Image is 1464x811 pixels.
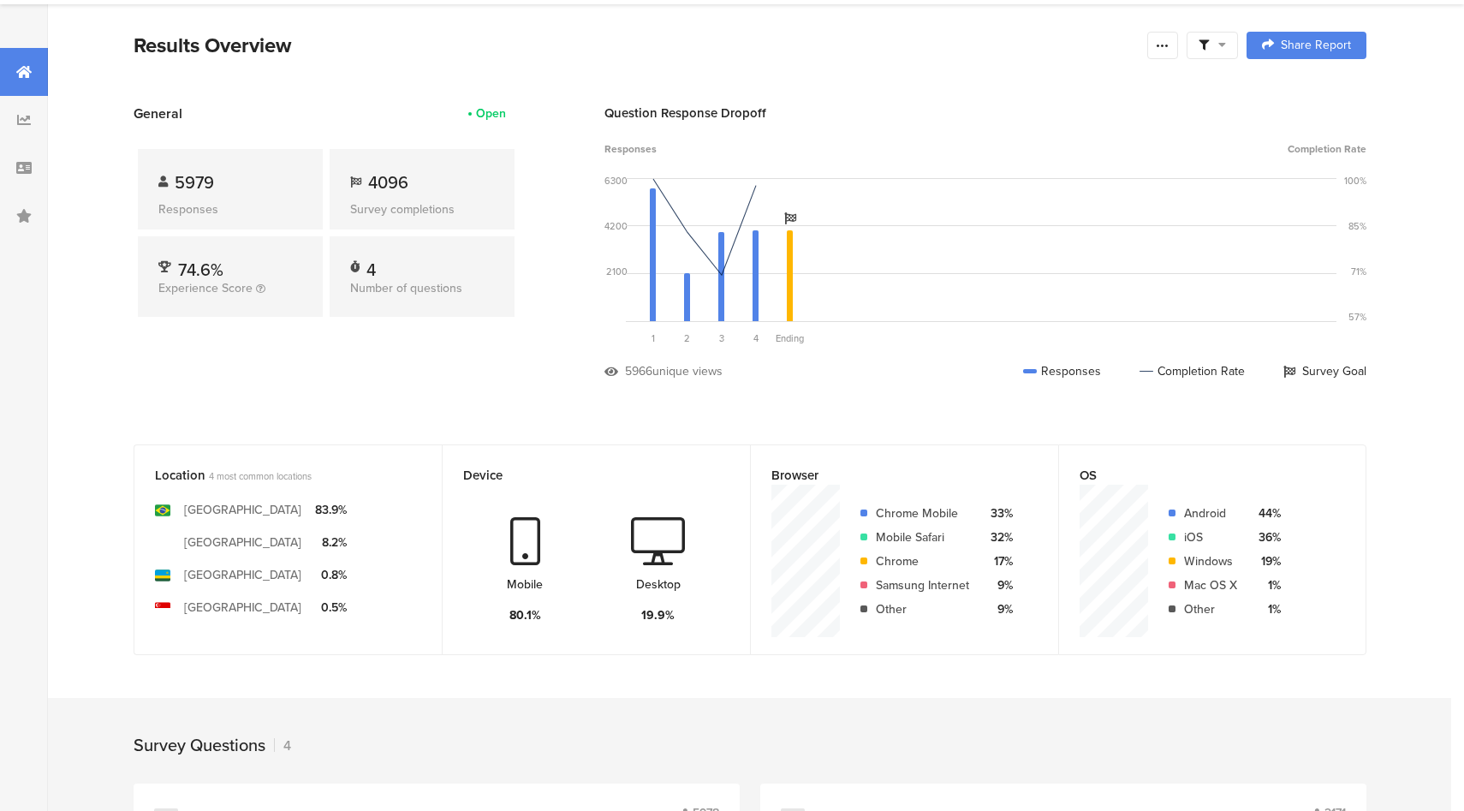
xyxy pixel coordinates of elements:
[1023,362,1101,380] div: Responses
[652,362,723,380] div: unique views
[1184,576,1237,594] div: Mac OS X
[606,265,628,278] div: 2100
[134,30,1139,61] div: Results Overview
[876,528,969,546] div: Mobile Safari
[509,606,541,624] div: 80.1%
[184,599,301,617] div: [GEOGRAPHIC_DATA]
[1184,504,1237,522] div: Android
[983,600,1013,618] div: 9%
[784,212,796,224] i: Survey Goal
[274,736,291,755] div: 4
[1348,219,1366,233] div: 85%
[184,501,301,519] div: [GEOGRAPHIC_DATA]
[636,575,681,593] div: Desktop
[184,534,301,552] div: [GEOGRAPHIC_DATA]
[350,279,462,297] span: Number of questions
[604,219,628,233] div: 4200
[983,504,1013,522] div: 33%
[1344,174,1366,188] div: 100%
[184,566,301,584] div: [GEOGRAPHIC_DATA]
[604,104,1366,122] div: Question Response Dropoff
[1140,362,1245,380] div: Completion Rate
[641,606,675,624] div: 19.9%
[1251,576,1281,594] div: 1%
[507,575,543,593] div: Mobile
[983,528,1013,546] div: 32%
[315,534,347,552] div: 8.2%
[209,469,312,483] span: 4 most common locations
[1251,600,1281,618] div: 1%
[876,600,969,618] div: Other
[1184,528,1237,546] div: iOS
[315,566,347,584] div: 0.8%
[876,552,969,570] div: Chrome
[1251,528,1281,546] div: 36%
[652,331,655,345] span: 1
[1080,466,1317,485] div: OS
[178,257,223,283] span: 74.6%
[753,331,759,345] span: 4
[876,576,969,594] div: Samsung Internet
[1283,362,1366,380] div: Survey Goal
[175,170,214,195] span: 5979
[771,466,1009,485] div: Browser
[773,331,807,345] div: Ending
[158,279,253,297] span: Experience Score
[1251,504,1281,522] div: 44%
[983,552,1013,570] div: 17%
[625,362,652,380] div: 5966
[134,732,265,758] div: Survey Questions
[684,331,690,345] span: 2
[1251,552,1281,570] div: 19%
[158,200,302,218] div: Responses
[1184,552,1237,570] div: Windows
[155,466,393,485] div: Location
[1351,265,1366,278] div: 71%
[134,104,182,123] span: General
[476,104,506,122] div: Open
[876,504,969,522] div: Chrome Mobile
[1348,310,1366,324] div: 57%
[1184,600,1237,618] div: Other
[1288,141,1366,157] span: Completion Rate
[315,501,347,519] div: 83.9%
[368,170,408,195] span: 4096
[463,466,701,485] div: Device
[366,257,376,274] div: 4
[719,331,724,345] span: 3
[1281,39,1351,51] span: Share Report
[350,200,494,218] div: Survey completions
[315,599,347,617] div: 0.5%
[983,576,1013,594] div: 9%
[604,174,628,188] div: 6300
[604,141,657,157] span: Responses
